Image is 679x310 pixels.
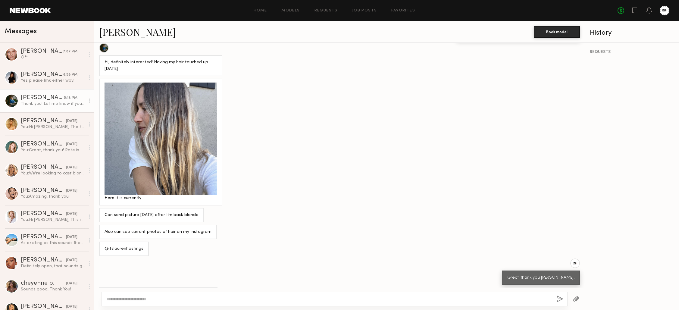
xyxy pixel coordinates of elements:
div: Great, thank you [PERSON_NAME]! [507,274,574,281]
div: [PERSON_NAME] [21,141,66,147]
div: [DATE] [66,234,77,240]
a: [PERSON_NAME] [99,25,176,38]
div: [PERSON_NAME] [21,211,66,217]
div: [DATE] [66,258,77,263]
div: [DATE] [66,281,77,287]
div: You: We're looking to cast blonde hair models. Did you change to a different color? [21,171,85,176]
div: Hi, definitely interested! Having my hair touched up [DATE] [105,59,217,73]
div: 6:58 PM [63,72,77,78]
div: [PERSON_NAME] [21,234,66,240]
div: REQUESTS [590,50,674,54]
div: History [590,30,674,36]
div: 5:18 PM [64,95,77,101]
a: Job Posts [352,9,377,13]
div: @itslaurenhastings [105,246,143,252]
div: [DATE] [66,188,77,194]
div: Sounds good, Thank You! [21,287,85,292]
div: [DATE] [66,142,77,147]
div: [PERSON_NAME] [21,49,63,55]
div: [PERSON_NAME] [21,164,66,171]
div: [PERSON_NAME] [21,72,63,78]
div: Thank you! Let me know if you need anything else JC! [21,101,85,107]
div: [DATE] [66,304,77,310]
div: [PERSON_NAME] [21,257,66,263]
div: As exciting as this sounds & as much as I’d love to work with you, I don’t think my hair could ha... [21,240,85,246]
div: [DATE] [66,118,77,124]
div: [DATE] [66,211,77,217]
div: [PERSON_NAME] [21,304,66,310]
div: You: Hi [PERSON_NAME], This is JC from K18 Hair. We came across your profile and wanted to reach ... [21,217,85,223]
div: [PERSON_NAME] [21,188,66,194]
a: Book model [534,29,580,34]
div: Yes please lmk either way! [21,78,85,83]
a: Home [254,9,267,13]
div: Also can see current photos of hair on my Instagram [105,229,211,236]
div: Here it is currently [105,195,217,202]
a: Models [281,9,300,13]
button: Book model [534,26,580,38]
div: 7:07 PM [63,49,77,55]
div: You: Hi [PERSON_NAME], The team has already made their selects and I wasn't able to buy more time... [21,124,85,130]
span: Messages [5,28,37,35]
div: [PERSON_NAME] [21,118,66,124]
div: cheyenne b. [21,280,66,287]
div: You: Great, thank you! Rate is TBD but at a minimum we would meet the rate listed on your Newbook... [21,147,85,153]
div: Can send picture [DATE] after I’m back blonde [105,212,199,219]
div: You: Amazing, thank you! [21,194,85,199]
div: [DATE] [66,165,77,171]
div: Definitely open, that sounds great! Appreciate it! [21,263,85,269]
a: Favorites [391,9,415,13]
div: [PERSON_NAME] [21,95,64,101]
a: Requests [314,9,338,13]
